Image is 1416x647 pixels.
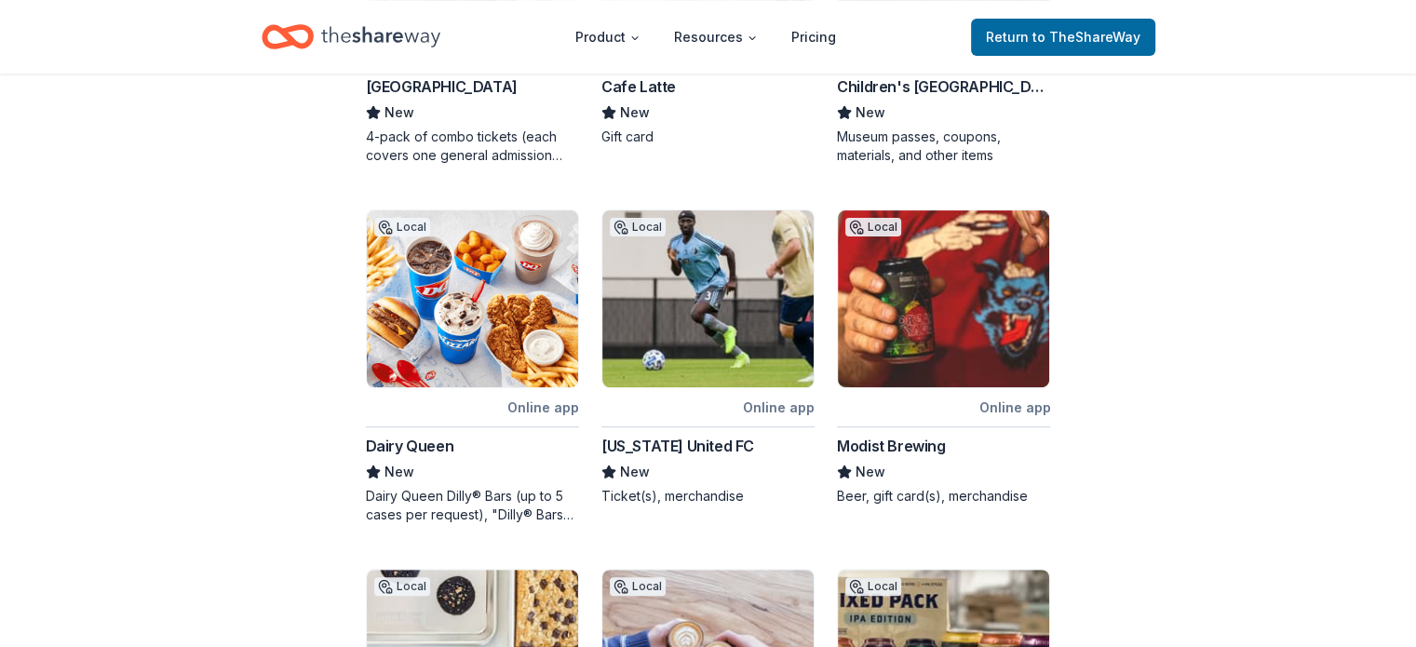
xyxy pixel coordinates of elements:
div: Online app [978,396,1050,419]
a: Image for Minnesota United FCLocalOnline app[US_STATE] United FCNewTicket(s), merchandise [601,209,815,505]
img: Image for Minnesota United FC [602,210,814,387]
span: New [384,461,414,483]
div: 4-pack of combo tickets (each covers one general admission pass and one planetarium ticket) [366,128,579,165]
div: Modist Brewing [837,435,945,457]
nav: Main [560,15,851,59]
a: Home [262,15,440,59]
a: Image for Modist BrewingLocalOnline appModist BrewingNewBeer, gift card(s), merchandise [837,209,1050,505]
div: [GEOGRAPHIC_DATA] [366,75,518,98]
span: New [856,461,885,483]
span: New [620,101,650,124]
div: Dairy Queen Dilly® Bars (up to 5 cases per request), "Dilly® Bars For A Year” certificate [366,487,579,524]
a: Returnto TheShareWay [971,19,1155,56]
button: Product [560,19,655,56]
span: Return [986,26,1140,48]
a: Pricing [776,19,851,56]
div: Local [845,218,901,236]
div: Local [374,577,430,596]
div: Cafe Latte [601,75,676,98]
span: New [620,461,650,483]
button: Resources [659,19,773,56]
div: Museum passes, coupons, materials, and other items [837,128,1050,165]
div: Local [845,577,901,596]
div: Local [374,218,430,236]
div: Gift card [601,128,815,146]
div: Ticket(s), merchandise [601,487,815,505]
div: Local [610,577,666,596]
div: [US_STATE] United FC [601,435,754,457]
div: Local [610,218,666,236]
div: Beer, gift card(s), merchandise [837,487,1050,505]
span: New [384,101,414,124]
img: Image for Dairy Queen [367,210,578,387]
div: Dairy Queen [366,435,454,457]
span: New [856,101,885,124]
span: to TheShareWay [1032,29,1140,45]
div: Online app [743,396,815,419]
div: Children's [GEOGRAPHIC_DATA][US_STATE] [837,75,1050,98]
a: Image for Dairy QueenLocalOnline appDairy QueenNewDairy Queen Dilly® Bars (up to 5 cases per requ... [366,209,579,524]
div: Online app [507,396,579,419]
img: Image for Modist Brewing [838,210,1049,387]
